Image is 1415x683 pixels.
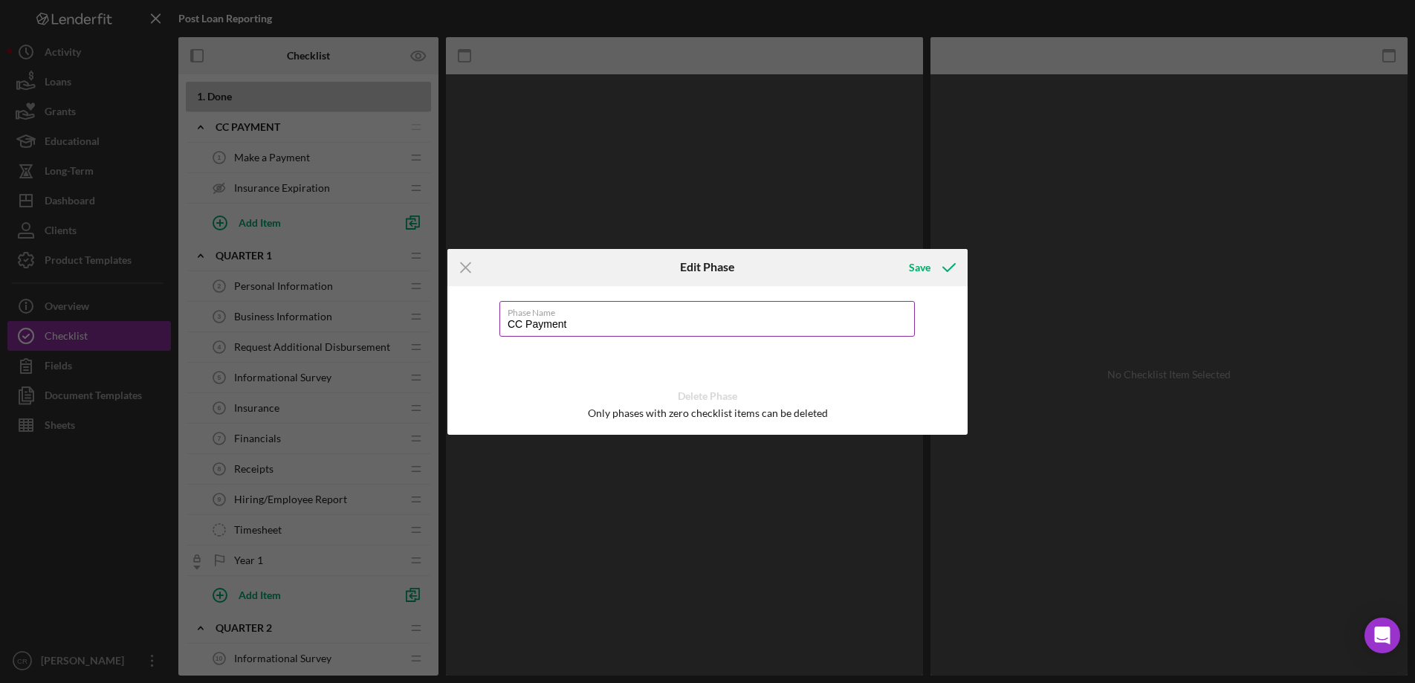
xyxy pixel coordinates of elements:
div: Save [909,253,930,282]
div: Open Intercom Messenger [1364,618,1400,653]
h6: Edit Phase [680,260,735,273]
div: Only phases with zero checklist items can be deleted [588,407,828,419]
button: Save [894,253,968,282]
label: Phase Name [508,302,915,318]
div: Delete Phase [678,385,737,407]
button: Delete Phase [670,385,745,407]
